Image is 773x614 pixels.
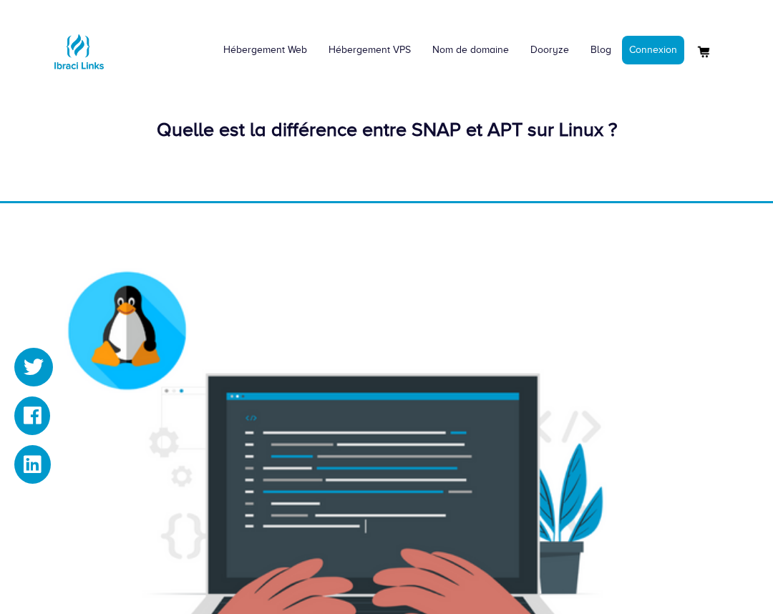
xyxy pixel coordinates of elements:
[622,36,684,64] a: Connexion
[50,116,723,144] div: Quelle est la différence entre SNAP et APT sur Linux ?
[318,29,422,72] a: Hébergement VPS
[422,29,520,72] a: Nom de domaine
[520,29,580,72] a: Dooryze
[50,11,107,80] a: Logo Ibraci Links
[580,29,622,72] a: Blog
[50,23,107,80] img: Logo Ibraci Links
[213,29,318,72] a: Hébergement Web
